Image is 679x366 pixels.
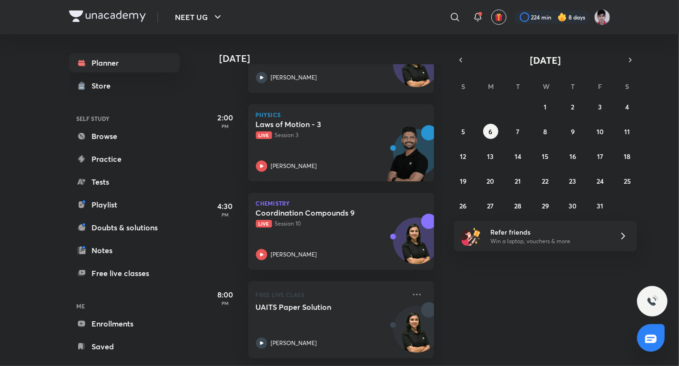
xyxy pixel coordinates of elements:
[571,102,574,111] abbr: October 2, 2025
[456,173,471,188] button: October 19, 2025
[542,152,548,161] abbr: October 15, 2025
[592,99,608,114] button: October 3, 2025
[568,201,577,210] abbr: October 30, 2025
[206,289,244,300] h5: 8:00
[271,73,317,82] p: [PERSON_NAME]
[394,46,439,91] img: Avatar
[620,173,635,188] button: October 25, 2025
[516,82,520,91] abbr: Tuesday
[69,149,180,168] a: Practice
[69,264,180,283] a: Free live classes
[487,177,495,186] abbr: October 20, 2025
[543,127,547,136] abbr: October 8, 2025
[256,208,375,218] h5: Coordination Compounds 9
[256,131,272,139] span: Live
[460,152,466,161] abbr: October 12, 2025
[483,124,498,139] button: October 6, 2025
[537,198,553,213] button: October 29, 2025
[569,177,576,186] abbr: October 23, 2025
[624,177,631,186] abbr: October 25, 2025
[382,125,434,191] img: unacademy
[565,148,580,164] button: October 16, 2025
[517,127,520,136] abbr: October 7, 2025
[488,82,494,91] abbr: Monday
[510,124,526,139] button: October 7, 2025
[92,80,117,91] div: Store
[220,53,444,64] h4: [DATE]
[69,110,180,127] h6: SELF STUDY
[537,99,553,114] button: October 1, 2025
[256,112,426,118] p: Physics
[69,195,180,214] a: Playlist
[594,9,610,25] img: Alok Mishra
[487,201,494,210] abbr: October 27, 2025
[456,124,471,139] button: October 5, 2025
[69,337,180,356] a: Saved
[69,76,180,95] a: Store
[571,127,575,136] abbr: October 9, 2025
[597,152,603,161] abbr: October 17, 2025
[69,53,180,72] a: Planner
[483,198,498,213] button: October 27, 2025
[571,82,575,91] abbr: Thursday
[515,201,522,210] abbr: October 28, 2025
[490,227,608,237] h6: Refer friends
[256,200,426,206] p: Chemistry
[647,296,658,307] img: ttu
[271,162,317,170] p: [PERSON_NAME]
[542,177,548,186] abbr: October 22, 2025
[467,53,624,67] button: [DATE]
[69,241,180,260] a: Notes
[271,339,317,347] p: [PERSON_NAME]
[256,119,375,129] h5: Laws of Motion - 3
[460,177,466,186] abbr: October 19, 2025
[626,82,629,91] abbr: Saturday
[69,298,180,314] h6: ME
[69,127,180,146] a: Browse
[592,124,608,139] button: October 10, 2025
[456,198,471,213] button: October 26, 2025
[592,198,608,213] button: October 31, 2025
[620,99,635,114] button: October 4, 2025
[483,148,498,164] button: October 13, 2025
[256,131,405,139] p: Session 3
[620,148,635,164] button: October 18, 2025
[624,152,631,161] abbr: October 18, 2025
[597,201,603,210] abbr: October 31, 2025
[256,302,375,312] h5: UAITS Paper Solution
[206,123,244,129] p: PM
[495,13,503,21] img: avatar
[69,10,146,24] a: Company Logo
[625,127,630,136] abbr: October 11, 2025
[542,201,549,210] abbr: October 29, 2025
[597,127,604,136] abbr: October 10, 2025
[256,220,272,228] span: Live
[69,172,180,191] a: Tests
[461,127,465,136] abbr: October 5, 2025
[462,227,481,246] img: referral
[256,219,405,228] p: Session 10
[537,148,553,164] button: October 15, 2025
[569,152,576,161] abbr: October 16, 2025
[598,102,602,111] abbr: October 3, 2025
[206,200,244,212] h5: 4:30
[510,148,526,164] button: October 14, 2025
[206,112,244,123] h5: 2:00
[626,102,629,111] abbr: October 4, 2025
[256,289,405,300] p: FREE LIVE CLASS
[483,173,498,188] button: October 20, 2025
[598,82,602,91] abbr: Friday
[544,102,547,111] abbr: October 1, 2025
[206,212,244,218] p: PM
[515,152,521,161] abbr: October 14, 2025
[565,124,580,139] button: October 9, 2025
[530,54,561,67] span: [DATE]
[490,237,608,246] p: Win a laptop, vouchers & more
[592,173,608,188] button: October 24, 2025
[460,201,467,210] abbr: October 26, 2025
[170,8,229,27] button: NEET UG
[597,177,604,186] abbr: October 24, 2025
[456,148,471,164] button: October 12, 2025
[510,173,526,188] button: October 21, 2025
[271,250,317,259] p: [PERSON_NAME]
